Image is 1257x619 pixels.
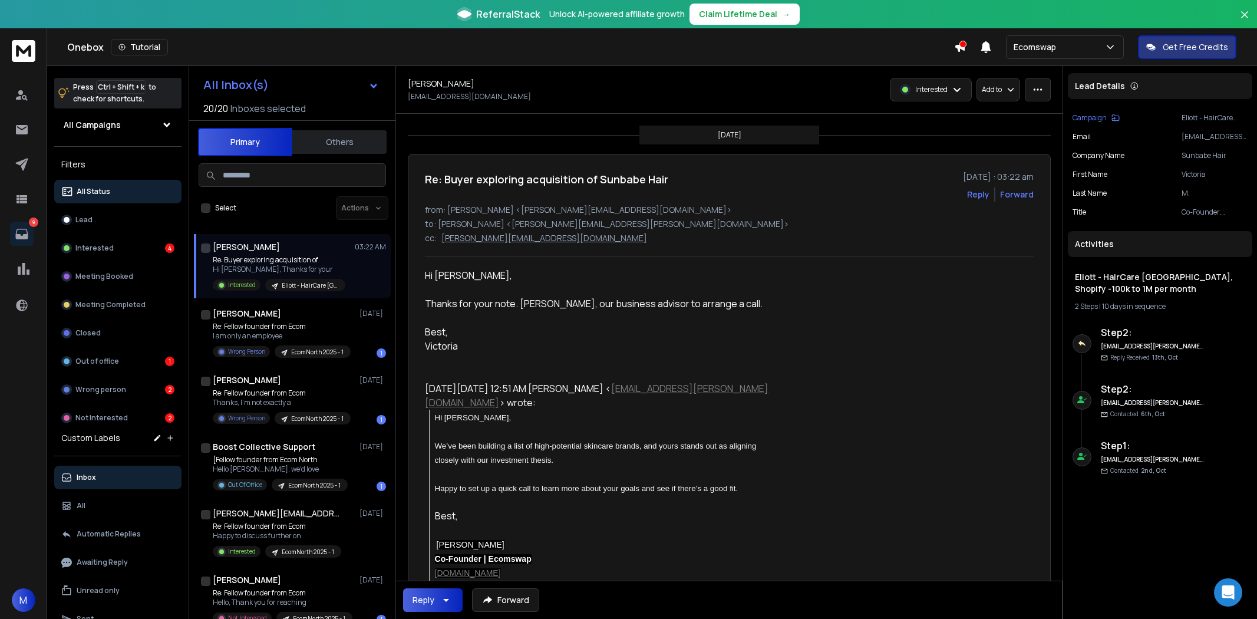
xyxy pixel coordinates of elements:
p: Contacted [1110,410,1165,419]
p: Campaign [1073,113,1107,123]
p: Company Name [1073,151,1124,160]
p: [DATE] [359,575,386,585]
div: Best, [425,325,769,339]
h1: [PERSON_NAME] [213,574,281,586]
p: Lead Details [1075,80,1125,92]
p: [EMAIL_ADDRESS][DOMAIN_NAME] [1182,132,1248,141]
p: EcomNorth 2025 - 1 [288,481,341,490]
p: First Name [1073,170,1107,179]
div: 1 [377,415,386,424]
button: All Inbox(s) [194,73,388,97]
div: Forward [1000,189,1034,200]
div: Open Intercom Messenger [1214,578,1242,607]
div: [DATE][DATE] 12:51 AM [PERSON_NAME] < > wrote: [425,381,769,410]
h6: Step 2 : [1101,325,1204,340]
p: Out Of Office [228,480,262,489]
button: Meeting Booked [54,265,182,288]
p: Meeting Booked [75,272,133,281]
p: [DATE] : 03:22 am [963,171,1034,183]
button: All Status [54,180,182,203]
p: Re: Fellow founder from Ecom [213,522,341,531]
span: → [782,8,790,20]
p: Closed [75,328,101,338]
p: [DATE] [359,309,386,318]
p: Eliott - HairCare [GEOGRAPHIC_DATA], Shopify -100k to 1M per month [282,281,338,290]
p: Unlock AI-powered affiliate growth [549,8,685,20]
p: Press to check for shortcuts. [73,81,156,105]
button: Others [292,129,387,155]
button: Inbox [54,466,182,489]
p: Inbox [77,473,96,482]
button: Reply [403,588,463,612]
p: Automatic Replies [77,529,141,539]
p: Re: Fellow founder from Ecom [213,322,351,331]
p: Interested [228,281,256,289]
p: Unread only [77,586,120,595]
div: 2 [165,413,174,423]
button: All Campaigns [54,113,182,137]
p: Lead [75,215,93,225]
div: | [1075,302,1245,311]
span: [PERSON_NAME] [437,540,504,549]
h1: [PERSON_NAME] [213,374,281,386]
button: Not Interested2 [54,406,182,430]
h3: Inboxes selected [230,101,306,116]
p: Sunbabe Hair [1182,151,1248,160]
p: Happy to discuss further on [213,531,341,541]
p: EcomNorth 2025 - 1 [282,548,334,557]
p: [PERSON_NAME][EMAIL_ADDRESS][DOMAIN_NAME] [441,232,647,244]
label: Select [215,203,236,213]
button: All [54,494,182,518]
button: Close banner [1237,7,1252,35]
p: Wrong Person [228,347,265,356]
button: M [12,588,35,612]
button: Primary [198,128,292,156]
p: Add to [982,85,1002,94]
div: Victoria [425,339,769,353]
h1: All Inbox(s) [203,79,269,91]
p: M. [1182,189,1248,198]
button: Reply [967,189,989,200]
p: Ecomswap [1014,41,1061,53]
p: [Fellow founder from Ecom North [213,455,348,465]
p: Hi [PERSON_NAME], Thanks for your [213,265,345,274]
h1: All Campaigns [64,119,121,131]
p: EcomNorth 2025 - 1 [291,414,344,423]
p: EcomNorth 2025 - 1 [291,348,344,357]
div: Hi [PERSON_NAME], [425,268,769,367]
button: Out of office1 [54,350,182,373]
h1: [PERSON_NAME] [213,241,280,253]
p: cc: [425,232,437,244]
span: Ctrl + Shift + k [96,80,146,94]
p: to: [PERSON_NAME] <[PERSON_NAME][EMAIL_ADDRESS][PERSON_NAME][DOMAIN_NAME]> [425,218,1034,230]
p: Re: Buyer exploring acquisition of [213,255,345,265]
div: Best, [435,509,769,523]
p: 9 [29,218,38,227]
p: Out of office [75,357,119,366]
p: Get Free Credits [1163,41,1228,53]
h1: [PERSON_NAME] [408,78,474,90]
p: Re: Fellow founder from Ecom [213,388,351,398]
div: 2 [165,385,174,394]
strong: Co-Founder | Ecomswap [435,554,532,564]
p: title [1073,208,1086,217]
span: 2 Steps [1075,301,1098,311]
div: 1 [377,482,386,491]
p: Awaiting Reply [77,558,128,567]
p: Eliott - HairCare [GEOGRAPHIC_DATA], Shopify -100k to 1M per month [1182,113,1248,123]
h6: [EMAIL_ADDRESS][PERSON_NAME][DOMAIN_NAME] [1101,399,1204,407]
button: Forward [472,588,539,612]
button: Awaiting Reply [54,551,182,574]
h3: Filters [54,156,182,173]
div: Activities [1068,231,1252,257]
p: Thanks, I'm not exactly a [213,398,351,407]
h6: Step 1 : [1101,439,1204,453]
p: All Status [77,187,110,196]
h3: Custom Labels [61,432,120,444]
div: Onebox [67,39,954,55]
p: [DATE] [359,376,386,385]
p: Interested [228,547,256,556]
p: from: [PERSON_NAME] <[PERSON_NAME][EMAIL_ADDRESS][DOMAIN_NAME]> [425,204,1034,216]
button: Automatic Replies [54,522,182,546]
